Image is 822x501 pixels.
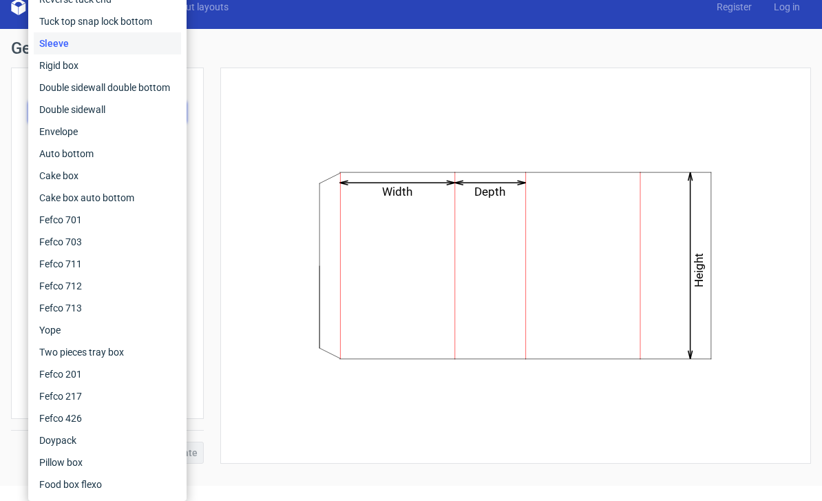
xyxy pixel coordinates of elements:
[34,253,181,275] div: Fefco 711
[34,385,181,407] div: Fefco 217
[34,143,181,165] div: Auto bottom
[34,297,181,319] div: Fefco 713
[34,54,181,76] div: Rigid box
[11,40,811,57] h1: Generate new dieline
[34,473,181,495] div: Food box flexo
[475,185,506,198] text: Depth
[34,121,181,143] div: Envelope
[34,363,181,385] div: Fefco 201
[34,76,181,99] div: Double sidewall double bottom
[693,253,706,287] text: Height
[34,187,181,209] div: Cake box auto bottom
[34,231,181,253] div: Fefco 703
[34,209,181,231] div: Fefco 701
[34,10,181,32] div: Tuck top snap lock bottom
[34,32,181,54] div: Sleeve
[34,165,181,187] div: Cake box
[34,99,181,121] div: Double sidewall
[34,429,181,451] div: Doypack
[34,341,181,363] div: Two pieces tray box
[34,275,181,297] div: Fefco 712
[383,185,413,198] text: Width
[34,451,181,473] div: Pillow box
[34,407,181,429] div: Fefco 426
[34,319,181,341] div: Yope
